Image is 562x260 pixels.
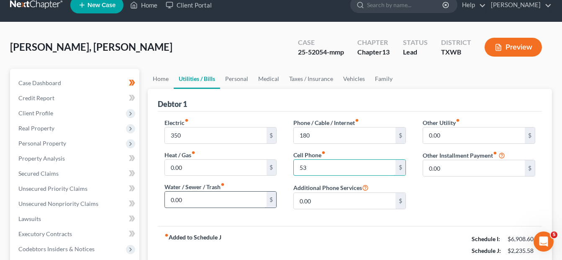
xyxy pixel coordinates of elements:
[164,118,189,127] label: Electric
[18,200,98,207] span: Unsecured Nonpriority Claims
[441,47,471,57] div: TXWB
[423,127,525,143] input: --
[298,47,344,57] div: 25-52054-mmp
[525,127,535,143] div: $
[321,151,326,155] i: fiber_manual_record
[12,166,139,181] a: Secured Claims
[18,170,59,177] span: Secured Claims
[18,215,41,222] span: Lawsuits
[253,69,284,89] a: Medical
[148,69,174,89] a: Home
[12,75,139,91] a: Case Dashboard
[294,193,395,209] input: --
[338,69,370,89] a: Vehicles
[472,235,500,242] strong: Schedule I:
[191,151,195,155] i: fiber_manual_record
[164,233,169,237] i: fiber_manual_record
[357,47,390,57] div: Chapter
[18,140,66,147] span: Personal Property
[165,192,267,208] input: --
[18,94,54,101] span: Credit Report
[267,160,277,176] div: $
[164,151,195,159] label: Heat / Gas
[18,125,54,132] span: Real Property
[294,160,395,176] input: --
[293,118,359,127] label: Phone / Cable / Internet
[355,118,359,122] i: fiber_manual_record
[403,47,428,57] div: Lead
[221,182,225,187] i: fiber_manual_record
[298,38,344,47] div: Case
[395,127,405,143] div: $
[10,41,172,53] span: [PERSON_NAME], [PERSON_NAME]
[485,38,542,57] button: Preview
[370,69,398,89] a: Family
[87,2,115,8] span: New Case
[395,160,405,176] div: $
[525,160,535,176] div: $
[382,48,390,56] span: 13
[18,155,65,162] span: Property Analysis
[403,38,428,47] div: Status
[357,38,390,47] div: Chapter
[441,38,471,47] div: District
[164,182,225,191] label: Water / Sewer / Trash
[174,69,220,89] a: Utilities / Bills
[12,91,139,106] a: Credit Report
[165,160,267,176] input: --
[508,247,535,255] div: $2,235.58
[158,99,187,109] div: Debtor 1
[18,230,72,237] span: Executory Contracts
[12,181,139,196] a: Unsecured Priority Claims
[472,247,501,254] strong: Schedule J:
[18,245,95,252] span: Codebtors Insiders & Notices
[18,109,53,117] span: Client Profile
[293,182,369,192] label: Additional Phone Services
[423,160,525,176] input: --
[423,118,460,127] label: Other Utility
[12,196,139,211] a: Unsecured Nonpriority Claims
[284,69,338,89] a: Taxes / Insurance
[534,231,554,252] iframe: Intercom live chat
[293,151,326,159] label: Cell Phone
[267,192,277,208] div: $
[508,235,535,243] div: $6,908.60
[220,69,253,89] a: Personal
[551,231,557,238] span: 5
[493,151,497,155] i: fiber_manual_record
[456,118,460,122] i: fiber_manual_record
[12,226,139,242] a: Executory Contracts
[267,127,277,143] div: $
[395,193,405,209] div: $
[185,118,189,122] i: fiber_manual_record
[294,127,395,143] input: --
[18,185,87,192] span: Unsecured Priority Claims
[423,151,497,160] label: Other Installment Payment
[12,151,139,166] a: Property Analysis
[18,79,61,86] span: Case Dashboard
[12,211,139,226] a: Lawsuits
[165,127,267,143] input: --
